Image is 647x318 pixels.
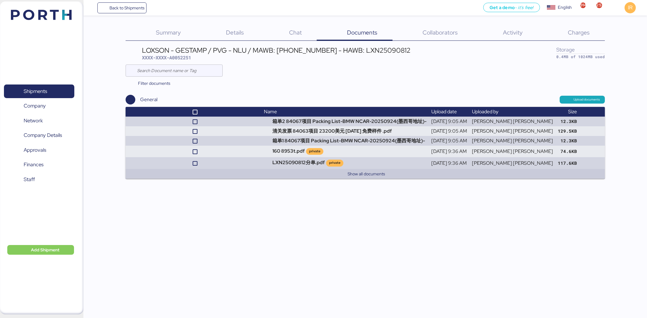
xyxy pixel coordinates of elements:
td: [DATE] 9:36 AM [429,157,470,169]
span: Shipments [24,87,47,96]
span: Storage [556,46,575,53]
div: private [309,149,320,154]
td: 129.5KB [555,126,579,136]
span: Finances [24,160,43,169]
td: [DATE] 9:05 AM [429,126,470,136]
span: Summary [156,28,181,36]
span: Charges [568,28,590,36]
td: [PERSON_NAME] [PERSON_NAME] [470,126,555,136]
button: Show all documents [133,170,600,177]
a: Finances [4,158,74,172]
td: 74.6KB [555,146,579,157]
span: Uploaded by [472,108,498,115]
span: Back to Shipments [110,4,144,12]
span: Chat [289,28,302,36]
td: [PERSON_NAME] [PERSON_NAME] [470,146,555,157]
div: private [329,160,340,165]
td: 12.3KB [555,136,579,146]
td: [DATE] 9:05 AM [429,136,470,146]
span: IR [628,4,632,12]
td: [DATE] 9:36 AM [429,146,470,157]
td: LXN25090812分单.pdf [261,157,429,169]
span: Network [24,116,43,125]
span: XXXX-XXXX-A0052251 [142,55,191,61]
span: Details [226,28,244,36]
td: 箱单2 84067项目 Packing List-BMW NCAR-20250924(墨西哥地址)- [261,117,429,126]
td: 160 8953t.pdf [261,146,429,157]
span: Company [24,101,46,110]
div: English [558,4,572,11]
button: Add Shipment [7,245,74,255]
a: Back to Shipments [97,2,147,13]
span: Name [264,108,277,115]
span: Upload date [431,108,457,115]
td: [PERSON_NAME] [PERSON_NAME] [470,157,555,169]
div: General [140,96,157,103]
div: 0.4MB of 1024MB used [556,54,605,60]
span: Add Shipment [31,246,59,253]
span: Company Details [24,131,62,140]
td: 117.6KB [555,157,579,169]
span: Size [568,108,577,115]
td: [PERSON_NAME] [PERSON_NAME] [470,136,555,146]
td: 12.3KB [555,117,579,126]
span: Activity [503,28,523,36]
span: Collaborators [423,28,458,36]
div: LOXSON - GESTAMP / PVG - NLU / MAWB: [PHONE_NUMBER] - HAWB: LXN25090812 [142,47,410,54]
a: Staff [4,172,74,186]
span: Upload documents [574,97,600,102]
button: Filter documents [126,78,175,89]
a: Approvals [4,143,74,157]
span: Staff [24,175,35,184]
td: [PERSON_NAME] [PERSON_NAME] [470,117,555,126]
a: Network [4,114,74,128]
td: 清关发票 84063项目 23200美元 [DATE] 免费样件 .pdf [261,126,429,136]
span: Documents [347,28,377,36]
td: 箱单1 84067项目 Packing List-BMW NCAR-20250924(墨西哥地址)- [261,136,429,146]
span: Filter documents [138,80,170,87]
span: Approvals [24,146,46,154]
td: [DATE] 9:05 AM [429,117,470,126]
a: Shipments [4,84,74,98]
button: Upload documents [560,96,605,104]
input: Search Document name or Tag [137,65,219,77]
a: Company [4,99,74,113]
button: Menu [87,3,97,13]
a: Company Details [4,128,74,142]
